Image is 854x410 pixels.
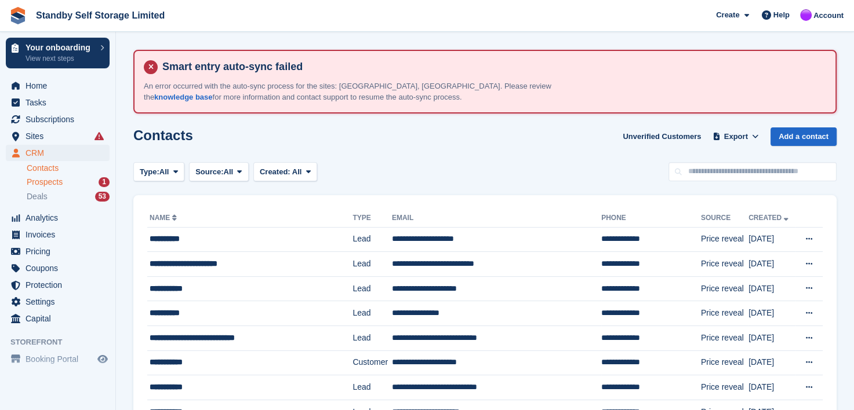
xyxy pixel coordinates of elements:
[6,145,110,161] a: menu
[27,177,63,188] span: Prospects
[26,53,95,64] p: View next steps
[710,127,761,147] button: Export
[253,162,317,181] button: Created: All
[748,375,795,400] td: [DATE]
[6,243,110,259] a: menu
[813,10,844,21] span: Account
[618,127,706,147] a: Unverified Customers
[748,350,795,375] td: [DATE]
[6,226,110,243] a: menu
[748,326,795,351] td: [DATE]
[352,227,392,252] td: Lead
[748,252,795,277] td: [DATE]
[292,167,302,176] span: All
[748,301,795,326] td: [DATE]
[159,166,169,178] span: All
[150,214,179,222] a: Name
[9,7,27,24] img: stora-icon-8386f47178a22dfd0bd8f6a31ec36ba5ce8667c1dd55bd0f319d3a0aa187defe.svg
[27,191,110,203] a: Deals 53
[26,226,95,243] span: Invoices
[701,326,748,351] td: Price reveal
[26,260,95,276] span: Coupons
[26,277,95,293] span: Protection
[701,252,748,277] td: Price reveal
[260,167,290,176] span: Created:
[224,166,234,178] span: All
[96,352,110,366] a: Preview store
[195,166,223,178] span: Source:
[189,162,249,181] button: Source: All
[26,111,95,127] span: Subscriptions
[701,301,748,326] td: Price reveal
[26,294,95,310] span: Settings
[6,111,110,127] a: menu
[95,131,104,141] i: Smart entry sync failures have occurred
[352,375,392,400] td: Lead
[352,209,392,228] th: Type
[6,128,110,144] a: menu
[26,94,95,111] span: Tasks
[352,326,392,351] td: Lead
[6,260,110,276] a: menu
[6,38,110,68] a: Your onboarding View next steps
[724,131,748,142] span: Export
[352,350,392,375] td: Customer
[701,209,748,228] th: Source
[748,214,791,222] a: Created
[27,163,110,174] a: Contacts
[6,294,110,310] a: menu
[133,162,184,181] button: Type: All
[701,227,748,252] td: Price reveal
[26,78,95,94] span: Home
[99,177,110,187] div: 1
[26,43,95,52] p: Your onboarding
[144,80,579,103] p: An error occurred with the auto-sync process for the sites: [GEOGRAPHIC_DATA], [GEOGRAPHIC_DATA]....
[748,276,795,301] td: [DATE]
[771,127,837,147] a: Add a contact
[26,210,95,226] span: Analytics
[701,276,748,301] td: Price reveal
[6,94,110,111] a: menu
[800,9,812,21] img: Sue Ford
[27,191,48,202] span: Deals
[10,336,115,348] span: Storefront
[773,9,790,21] span: Help
[140,166,159,178] span: Type:
[701,350,748,375] td: Price reveal
[601,209,701,228] th: Phone
[352,301,392,326] td: Lead
[352,252,392,277] td: Lead
[95,192,110,202] div: 53
[26,243,95,259] span: Pricing
[26,310,95,327] span: Capital
[31,6,169,25] a: Standby Self Storage Limited
[716,9,739,21] span: Create
[748,227,795,252] td: [DATE]
[6,277,110,293] a: menu
[158,60,826,74] h4: Smart entry auto-sync failed
[27,176,110,188] a: Prospects 1
[154,93,212,101] a: knowledge base
[26,145,95,161] span: CRM
[6,210,110,226] a: menu
[6,351,110,367] a: menu
[352,276,392,301] td: Lead
[392,209,601,228] th: Email
[6,78,110,94] a: menu
[701,375,748,400] td: Price reveal
[6,310,110,327] a: menu
[26,351,95,367] span: Booking Portal
[26,128,95,144] span: Sites
[133,127,193,143] h1: Contacts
